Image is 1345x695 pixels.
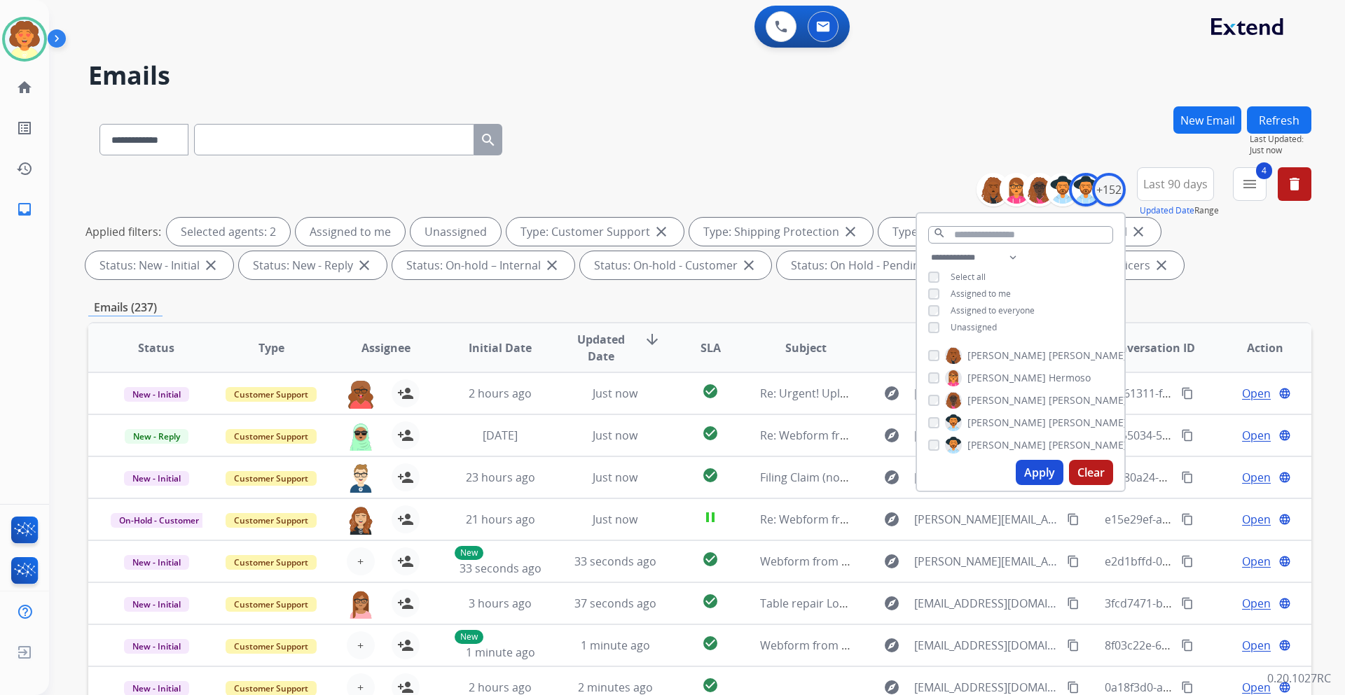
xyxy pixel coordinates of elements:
mat-icon: check_circle [702,635,719,652]
mat-icon: content_copy [1181,429,1194,442]
button: + [347,631,375,659]
span: Webform from [PERSON_NAME][EMAIL_ADDRESS][DOMAIN_NAME] on [DATE] [760,554,1164,569]
span: Customer Support [226,639,317,654]
mat-icon: language [1278,597,1291,610]
span: Customer Support [226,597,317,612]
span: New - Initial [124,471,189,486]
img: avatar [5,20,44,59]
mat-icon: person_add [397,469,414,486]
mat-icon: list_alt [16,120,33,136]
mat-icon: search [933,227,946,239]
span: [EMAIL_ADDRESS][DOMAIN_NAME] [914,637,1058,654]
span: 2 minutes ago [578,680,653,695]
span: [PERSON_NAME] [967,416,1046,430]
span: New - Initial [124,555,189,570]
mat-icon: close [544,257,560,274]
div: Status: New - Reply [239,251,387,279]
span: Status [138,339,174,356]
span: 33 seconds ago [574,554,656,569]
mat-icon: close [653,223,670,240]
span: Assigned to me [951,288,1011,300]
span: Subject [785,339,827,356]
h2: Emails [88,62,1311,90]
span: [PERSON_NAME] [967,438,1046,452]
span: Select all [951,271,986,283]
div: Status: On-hold - Customer [580,251,771,279]
mat-icon: content_copy [1067,555,1080,568]
span: 0a18f3d0-ab39-43ea-a976-4f9c340c7551 [1105,680,1315,695]
mat-icon: content_copy [1067,513,1080,526]
span: [PERSON_NAME] [967,349,1046,363]
span: e15e29ef-a4c0-48e4-8213-e134b01a8fb4 [1105,512,1316,527]
img: agent-avatar [347,379,375,409]
mat-icon: explore [883,427,900,444]
span: [PERSON_NAME] [1049,393,1127,407]
span: [PERSON_NAME][EMAIL_ADDRESS][DOMAIN_NAME] [914,553,1058,570]
span: 23 hours ago [466,470,535,485]
div: Type: Customer Support [506,218,684,246]
span: New - Initial [124,387,189,402]
mat-icon: person_add [397,427,414,444]
span: Just now [593,512,637,527]
span: 2 hours ago [469,386,532,401]
span: SLA [701,339,721,356]
div: Status: On Hold - Pending Parts [777,251,991,279]
mat-icon: check_circle [702,551,719,568]
span: Just now [593,470,637,485]
div: Status: On-hold – Internal [392,251,574,279]
span: 21 hours ago [466,512,535,527]
mat-icon: close [202,257,219,274]
span: Assigned to everyone [951,304,1035,316]
p: New [455,546,483,560]
span: Last 90 days [1143,181,1208,187]
span: [EMAIL_ADDRESS][DOMAIN_NAME] [914,595,1058,612]
span: Open [1242,385,1271,402]
button: Last 90 days [1137,167,1214,201]
span: New - Initial [124,597,189,612]
mat-icon: inbox [16,201,33,218]
mat-icon: arrow_downward [644,331,661,348]
mat-icon: language [1278,387,1291,400]
span: + [357,553,364,570]
span: Re: Webform from [PERSON_NAME][EMAIL_ADDRESS][DOMAIN_NAME] on [DATE] [760,512,1183,527]
mat-icon: content_copy [1181,513,1194,526]
mat-icon: explore [883,595,900,612]
span: [PERSON_NAME] [967,393,1046,407]
span: [PERSON_NAME] [967,371,1046,385]
span: On-Hold - Customer [111,513,207,528]
span: [EMAIL_ADDRESS][DOMAIN_NAME] [914,469,1058,486]
mat-icon: check_circle [702,425,719,442]
span: 2 hours ago [469,680,532,695]
span: Open [1242,511,1271,528]
mat-icon: person_add [397,595,414,612]
mat-icon: explore [883,511,900,528]
th: Action [1196,323,1311,372]
span: 37 seconds ago [574,596,656,611]
p: Emails (237) [88,299,163,316]
p: New [455,630,483,644]
span: [PERSON_NAME] [1049,416,1127,430]
button: Clear [1069,460,1113,485]
span: Open [1242,553,1271,570]
mat-icon: language [1278,681,1291,694]
span: [EMAIL_ADDRESS][DOMAIN_NAME] [914,385,1058,402]
span: Customer Support [226,513,317,528]
span: Webform from [EMAIL_ADDRESS][DOMAIN_NAME] on [DATE] [760,638,1077,653]
button: 4 [1233,167,1267,201]
span: Customer Support [226,555,317,570]
span: Hermoso [1049,371,1091,385]
button: Updated Date [1140,205,1194,216]
span: Just now [593,428,637,443]
button: Apply [1016,460,1063,485]
span: Just now [593,386,637,401]
button: Refresh [1247,106,1311,134]
mat-icon: pause [702,509,719,526]
img: agent-avatar [347,589,375,619]
span: 1 minute ago [581,638,650,653]
mat-icon: explore [883,385,900,402]
span: Type [258,339,284,356]
span: Customer Support [226,471,317,486]
mat-icon: close [356,257,373,274]
div: Selected agents: 2 [167,218,290,246]
span: [PERSON_NAME][EMAIL_ADDRESS][DOMAIN_NAME] [914,511,1058,528]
